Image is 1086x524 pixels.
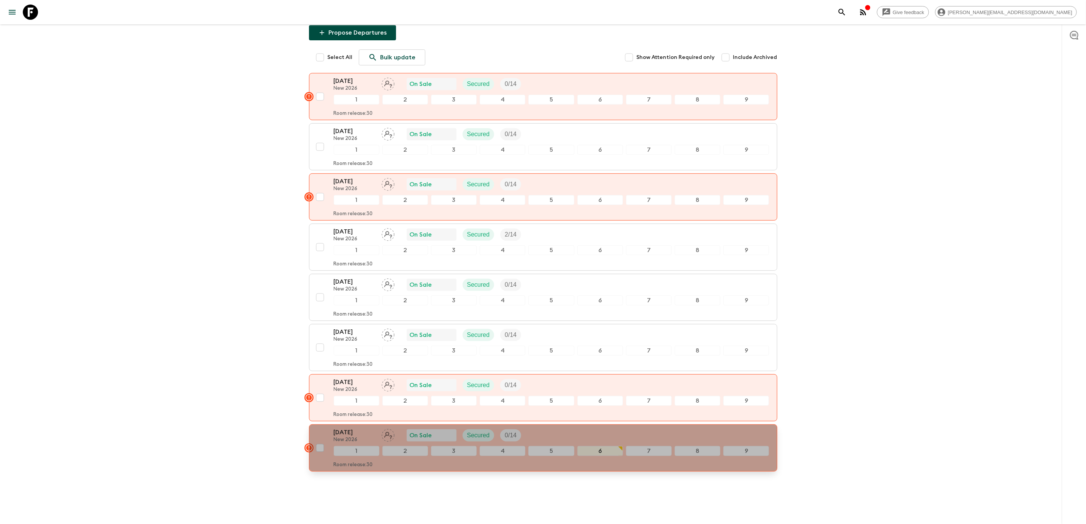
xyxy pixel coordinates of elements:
p: Room release: 30 [334,211,373,217]
div: Secured [463,329,495,341]
div: Secured [463,128,495,140]
div: Trip Fill [500,178,521,191]
span: Give feedback [889,10,929,15]
p: [DATE] [334,127,376,136]
p: New 2026 [334,186,376,192]
div: 4 [480,446,525,456]
p: 0 / 14 [505,130,517,139]
span: Assign pack leader [382,130,395,136]
div: 6 [577,346,623,356]
div: 7 [626,396,672,406]
div: 9 [723,446,769,456]
p: 0 / 14 [505,330,517,340]
button: [DATE]New 2026Assign pack leaderOn SaleSecuredTrip Fill123456789Room release:30 [309,173,777,221]
div: 6 [577,295,623,305]
div: 5 [528,446,574,456]
div: 9 [723,195,769,205]
div: 7 [626,295,672,305]
div: 5 [528,396,574,406]
div: 2 [382,195,428,205]
div: Trip Fill [500,128,521,140]
div: 3 [431,346,477,356]
div: 4 [480,245,525,255]
div: 2 [382,346,428,356]
div: 2 [382,446,428,456]
p: Secured [467,431,490,440]
div: 8 [675,95,720,105]
div: 1 [334,195,379,205]
p: Room release: 30 [334,111,373,117]
p: 0 / 14 [505,180,517,189]
span: Select All [328,54,353,61]
p: New 2026 [334,387,376,393]
div: 8 [675,295,720,305]
div: 7 [626,245,672,255]
div: Secured [463,178,495,191]
div: Trip Fill [500,229,521,241]
div: 1 [334,446,379,456]
div: 7 [626,446,672,456]
div: 8 [675,245,720,255]
p: New 2026 [334,86,376,92]
p: Secured [467,79,490,89]
button: [DATE]New 2026Assign pack leaderOn SaleSecuredTrip Fill123456789Room release:30 [309,324,777,371]
div: 8 [675,346,720,356]
div: 6 [577,446,623,456]
div: 8 [675,446,720,456]
div: 4 [480,396,525,406]
div: 6 [577,245,623,255]
div: Trip Fill [500,78,521,90]
a: Give feedback [877,6,929,18]
div: 1 [334,346,379,356]
p: 0 / 14 [505,280,517,289]
button: Propose Departures [309,25,396,40]
p: On Sale [410,280,432,289]
p: On Sale [410,130,432,139]
div: 5 [528,95,574,105]
div: [PERSON_NAME][EMAIL_ADDRESS][DOMAIN_NAME] [935,6,1077,18]
div: Trip Fill [500,429,521,441]
span: Assign pack leader [382,281,395,287]
p: New 2026 [334,337,376,343]
div: 2 [382,95,428,105]
div: 4 [480,145,525,155]
button: [DATE]New 2026Assign pack leaderOn SaleSecuredTrip Fill123456789Room release:30 [309,224,777,271]
span: Show Attention Required only [637,54,715,61]
div: Secured [463,279,495,291]
p: Secured [467,280,490,289]
button: search adventures [834,5,850,20]
span: Assign pack leader [382,331,395,337]
div: 1 [334,295,379,305]
div: 1 [334,95,379,105]
p: Bulk update [380,53,416,62]
div: Secured [463,429,495,441]
div: 2 [382,295,428,305]
p: 0 / 14 [505,381,517,390]
div: Trip Fill [500,379,521,391]
button: [DATE]New 2026Assign pack leaderOn SaleSecuredTrip Fill123456789Room release:30 [309,374,777,421]
p: [DATE] [334,227,376,236]
span: [PERSON_NAME][EMAIL_ADDRESS][DOMAIN_NAME] [944,10,1076,15]
div: Trip Fill [500,279,521,291]
span: Assign pack leader [382,80,395,86]
p: On Sale [410,431,432,440]
p: New 2026 [334,136,376,142]
div: 1 [334,396,379,406]
div: Trip Fill [500,329,521,341]
div: 7 [626,346,672,356]
button: menu [5,5,20,20]
p: 2 / 14 [505,230,517,239]
span: Assign pack leader [382,381,395,387]
p: Room release: 30 [334,311,373,318]
p: Room release: 30 [334,462,373,468]
p: New 2026 [334,236,376,242]
div: 9 [723,245,769,255]
p: [DATE] [334,378,376,387]
p: Secured [467,381,490,390]
div: 9 [723,396,769,406]
div: 8 [675,396,720,406]
div: 6 [577,145,623,155]
div: 2 [382,145,428,155]
span: Assign pack leader [382,431,395,437]
div: 7 [626,145,672,155]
